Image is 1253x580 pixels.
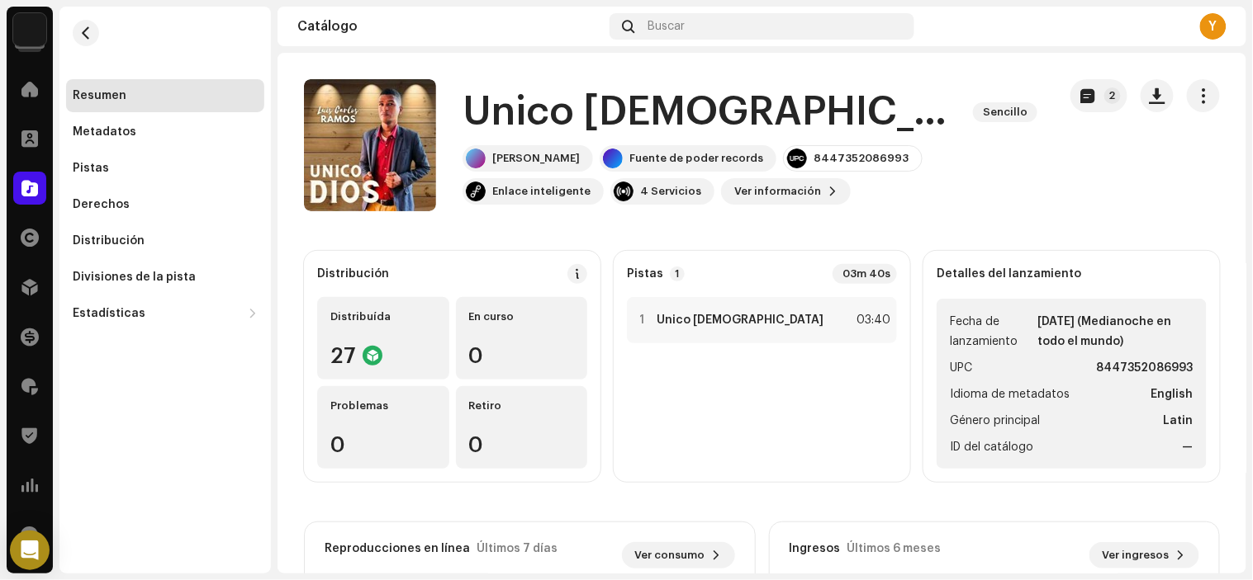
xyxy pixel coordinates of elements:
span: Fecha de lanzamiento [950,312,1034,351]
span: Buscar [648,20,686,33]
div: Y [1200,13,1227,40]
re-m-nav-item: Pistas [66,152,264,185]
div: Problemas [330,399,436,413]
div: Metadatos [73,125,136,139]
re-m-nav-item: Metadatos [66,116,264,149]
div: Enlace inteligente [492,185,591,198]
div: Distribución [317,267,389,281]
span: Sencillo [973,102,1037,122]
span: Ver información [734,175,821,208]
strong: Detalles del lanzamiento [937,267,1081,281]
re-m-nav-item: Resumen [66,79,264,112]
re-m-nav-item: Divisiones de la pista [66,261,264,294]
span: Ver ingresos [1103,539,1170,572]
p-badge: 2 [1104,87,1121,104]
button: Ver consumo [622,542,735,568]
div: Ingresos [790,542,841,555]
div: En curso [469,310,575,323]
div: Fuente de poder records [629,152,763,165]
div: Open Intercom Messenger [10,530,50,570]
div: 03m 40s [833,264,897,284]
div: Retiro [469,399,575,413]
strong: [DATE] (Medianoche en todo el mundo) [1037,312,1194,351]
div: Reproducciones en línea [325,542,470,555]
div: Últimos 6 meses [847,542,942,555]
img: 48257be4-38e1-423f-bf03-81300282f8d9 [13,13,46,46]
span: Ver consumo [635,539,705,572]
div: 03:40 [854,310,890,330]
strong: — [1183,437,1194,457]
strong: 8447352086993 [1097,358,1194,378]
div: Catálogo [297,20,603,33]
p-badge: 1 [670,266,685,281]
h1: Unico [DEMOGRAPHIC_DATA] [463,86,960,139]
button: 2 [1070,79,1127,112]
strong: Pistas [627,267,663,281]
strong: English [1151,384,1194,404]
div: Últimos 7 días [477,542,558,555]
span: Género principal [950,411,1040,431]
div: Divisiones de la pista [73,271,196,284]
strong: Latin [1164,411,1194,431]
div: Resumen [73,89,126,102]
div: 8447352086993 [814,152,909,165]
button: Ver ingresos [1089,542,1199,568]
div: [PERSON_NAME] [492,152,580,165]
span: UPC [950,358,972,378]
div: Distribución [73,234,145,248]
div: Derechos [73,198,130,211]
re-m-nav-item: Derechos [66,188,264,221]
div: Estadísticas [73,307,145,320]
div: 4 Servicios [640,185,701,198]
button: Ver información [721,178,851,205]
strong: Unico [DEMOGRAPHIC_DATA] [657,314,823,327]
div: Pistas [73,162,109,175]
span: ID del catálogo [950,437,1033,457]
span: Idioma de metadatos [950,384,1070,404]
re-m-nav-item: Distribución [66,224,264,257]
div: Distribuída [330,310,436,323]
re-m-nav-dropdown: Estadísticas [66,297,264,330]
